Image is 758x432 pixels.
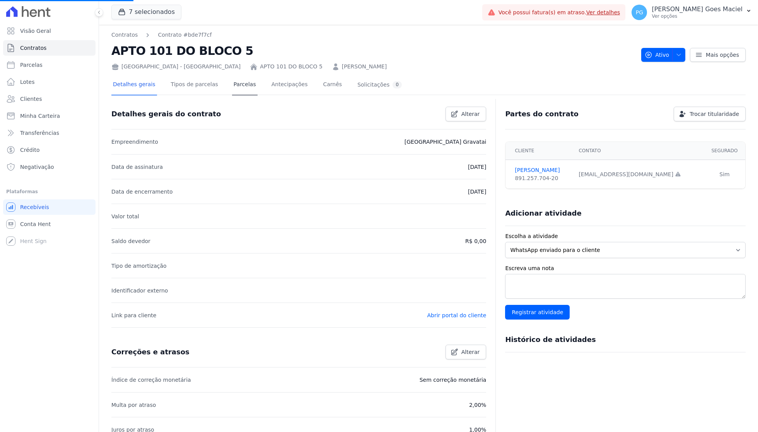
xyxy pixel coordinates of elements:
[505,264,746,272] label: Escreva uma nota
[468,162,486,172] p: [DATE]
[3,57,96,73] a: Parcelas
[505,142,574,160] th: Cliente
[625,2,758,23] button: PG [PERSON_NAME] Goes Maciel Ver opções
[111,375,191,384] p: Índice de correção monetária
[111,261,167,270] p: Tipo de amortização
[20,129,59,137] span: Transferências
[468,187,486,196] p: [DATE]
[704,142,745,160] th: Segurado
[111,162,163,172] p: Data de assinatura
[111,187,173,196] p: Data de encerramento
[461,348,480,356] span: Alterar
[652,5,743,13] p: [PERSON_NAME] Goes Maciel
[641,48,686,62] button: Ativo
[645,48,669,62] span: Ativo
[20,146,40,154] span: Crédito
[3,91,96,107] a: Clientes
[111,75,157,95] a: Detalhes gerais
[652,13,743,19] p: Ver opções
[111,286,168,295] p: Identificador externo
[356,75,403,95] a: Solicitações0
[461,110,480,118] span: Alterar
[499,9,620,17] span: Você possui fatura(s) em atraso.
[706,51,739,59] span: Mais opções
[3,159,96,175] a: Negativação
[111,311,156,320] p: Link para cliente
[393,81,402,88] div: 0
[3,216,96,232] a: Conta Hent
[342,63,387,71] a: [PERSON_NAME]
[270,75,309,95] a: Antecipações
[690,110,739,118] span: Trocar titularidade
[357,81,402,88] div: Solicitações
[579,170,699,179] div: [EMAIL_ADDRESS][DOMAIN_NAME]
[690,48,746,62] a: Mais opções
[574,142,704,160] th: Contato
[469,400,486,410] p: 2,00%
[505,335,596,344] h3: Histórico de atividades
[515,166,569,174] a: [PERSON_NAME]
[674,107,746,121] a: Trocar titularidade
[20,220,51,228] span: Conta Hent
[420,375,487,384] p: Sem correção monetária
[20,95,42,103] span: Clientes
[20,112,60,120] span: Minha Carteira
[321,75,343,95] a: Carnês
[20,61,43,69] span: Parcelas
[20,27,51,35] span: Visão Geral
[111,212,139,221] p: Valor total
[232,75,258,95] a: Parcelas
[586,9,620,15] a: Ver detalhes
[3,125,96,141] a: Transferências
[446,345,487,359] a: Alterar
[704,160,745,189] td: Sim
[111,31,138,39] a: Contratos
[446,107,487,121] a: Alterar
[158,31,212,39] a: Contrato #bde7f7cf
[111,63,241,71] div: [GEOGRAPHIC_DATA] - [GEOGRAPHIC_DATA]
[3,199,96,215] a: Recebíveis
[465,236,486,246] p: R$ 0,00
[111,5,181,19] button: 7 selecionados
[6,187,92,196] div: Plataformas
[3,74,96,90] a: Lotes
[505,232,746,240] label: Escolha a atividade
[405,137,487,146] p: [GEOGRAPHIC_DATA] Gravatai
[505,209,581,218] h3: Adicionar atividade
[20,44,46,52] span: Contratos
[111,236,150,246] p: Saldo devedor
[20,163,54,171] span: Negativação
[427,312,486,318] a: Abrir portal do cliente
[111,42,635,60] h2: APTO 101 DO BLOCO 5
[111,400,156,410] p: Multa por atraso
[260,63,323,71] a: APTO 101 DO BLOCO 5
[515,174,569,182] div: 891.257.704-20
[3,40,96,56] a: Contratos
[111,31,212,39] nav: Breadcrumb
[3,23,96,39] a: Visão Geral
[505,109,579,119] h3: Partes do contrato
[3,142,96,158] a: Crédito
[111,137,158,146] p: Empreendimento
[111,109,221,119] h3: Detalhes gerais do contrato
[20,78,35,86] span: Lotes
[505,305,570,320] input: Registrar atividade
[3,108,96,124] a: Minha Carteira
[636,10,643,15] span: PG
[169,75,220,95] a: Tipos de parcelas
[20,203,49,211] span: Recebíveis
[111,31,635,39] nav: Breadcrumb
[111,347,189,357] h3: Correções e atrasos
